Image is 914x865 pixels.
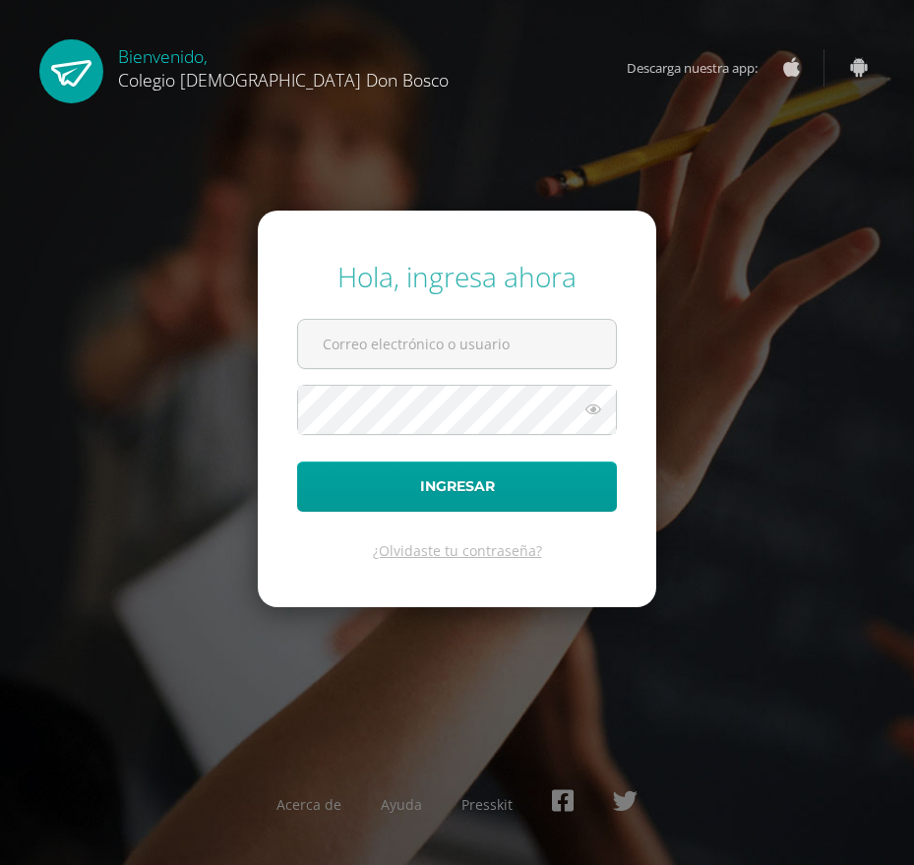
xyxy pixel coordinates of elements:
span: Descarga nuestra app: [627,49,777,87]
button: Ingresar [297,462,617,512]
span: Colegio [DEMOGRAPHIC_DATA] Don Bosco [118,68,449,92]
a: Ayuda [381,795,422,814]
a: Acerca de [276,795,341,814]
input: Correo electrónico o usuario [298,320,616,368]
div: Bienvenido, [118,39,449,92]
a: Presskit [461,795,513,814]
div: Hola, ingresa ahora [297,258,617,295]
a: ¿Olvidaste tu contraseña? [373,541,542,560]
